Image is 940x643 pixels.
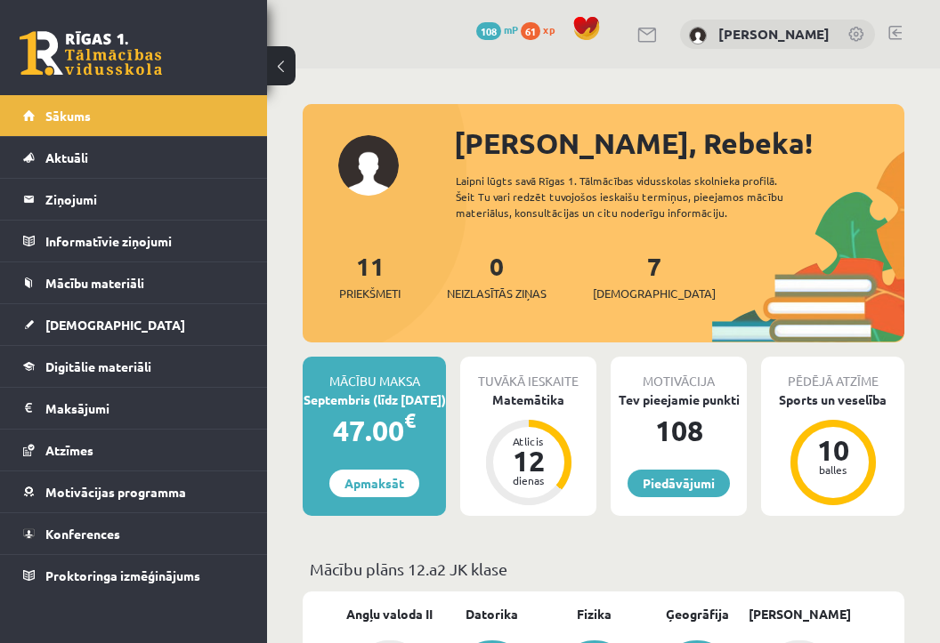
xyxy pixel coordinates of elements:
[502,475,555,486] div: dienas
[23,221,245,261] a: Informatīvie ziņojumi
[447,285,547,302] span: Neizlasītās ziņas
[303,409,446,452] div: 47.00
[23,137,245,178] a: Aktuāli
[303,390,446,409] div: Septembris (līdz [DATE])
[23,430,245,470] a: Atzīmes
[504,22,518,36] span: mP
[521,22,540,40] span: 61
[45,484,186,500] span: Motivācijas programma
[611,409,747,452] div: 108
[23,179,245,220] a: Ziņojumi
[611,390,747,409] div: Tev pieejamie punkti
[23,555,245,596] a: Proktoringa izmēģinājums
[577,605,612,623] a: Fizika
[761,357,904,390] div: Pēdējā atzīme
[476,22,501,40] span: 108
[404,407,416,433] span: €
[460,357,596,390] div: Tuvākā ieskaite
[476,22,518,36] a: 108 mP
[460,390,596,409] div: Matemātika
[45,567,200,583] span: Proktoringa izmēģinājums
[628,470,730,497] a: Piedāvājumi
[45,149,88,165] span: Aktuāli
[447,250,547,302] a: 0Neizlasītās ziņas
[339,250,401,302] a: 11Priekšmeti
[329,470,419,497] a: Apmaksāt
[45,442,93,458] span: Atzīmes
[346,605,433,623] a: Angļu valoda II
[689,27,707,44] img: Rebeka Trofimova
[45,108,91,124] span: Sākums
[593,285,716,302] span: [DEMOGRAPHIC_DATA]
[718,25,830,43] a: [PERSON_NAME]
[23,471,245,512] a: Motivācijas programma
[806,464,860,475] div: balles
[23,304,245,345] a: [DEMOGRAPHIC_DATA]
[45,526,120,542] span: Konferences
[310,557,897,581] p: Mācību plāns 12.a2 JK klase
[45,358,151,374] span: Digitālie materiāli
[23,346,245,387] a: Digitālie materiāli
[45,179,245,220] legend: Ziņojumi
[23,262,245,303] a: Mācību materiāli
[761,390,904,409] div: Sports un veselība
[20,31,162,76] a: Rīgas 1. Tālmācības vidusskola
[543,22,555,36] span: xp
[502,446,555,475] div: 12
[749,605,851,623] a: [PERSON_NAME]
[45,388,245,429] legend: Maksājumi
[593,250,716,302] a: 7[DEMOGRAPHIC_DATA]
[466,605,518,623] a: Datorika
[23,513,245,554] a: Konferences
[45,275,144,291] span: Mācību materiāli
[45,221,245,261] legend: Informatīvie ziņojumi
[460,390,596,508] a: Matemātika Atlicis 12 dienas
[23,95,245,136] a: Sākums
[666,605,729,623] a: Ģeogrāfija
[303,357,446,390] div: Mācību maksa
[611,357,747,390] div: Motivācija
[23,388,245,429] a: Maksājumi
[521,22,563,36] a: 61 xp
[339,285,401,302] span: Priekšmeti
[45,317,185,333] span: [DEMOGRAPHIC_DATA]
[761,390,904,508] a: Sports un veselība 10 balles
[806,436,860,464] div: 10
[502,436,555,446] div: Atlicis
[456,173,817,221] div: Laipni lūgts savā Rīgas 1. Tālmācības vidusskolas skolnieka profilā. Šeit Tu vari redzēt tuvojošo...
[454,122,904,165] div: [PERSON_NAME], Rebeka!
